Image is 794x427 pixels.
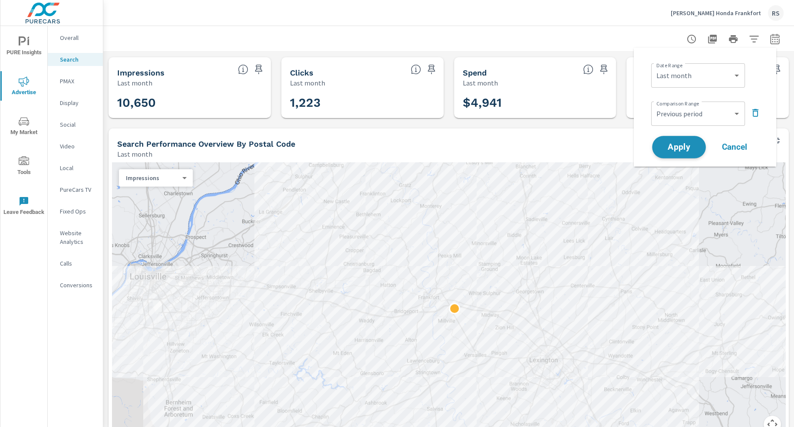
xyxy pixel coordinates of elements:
[117,95,262,110] h3: 10,650
[3,36,45,58] span: PURE Insights
[766,30,784,48] button: Select Date Range
[60,120,96,129] p: Social
[252,62,266,76] span: Save this to your personalized report
[60,281,96,289] p: Conversions
[597,62,611,76] span: Save this to your personalized report
[60,142,96,151] p: Video
[60,33,96,42] p: Overall
[48,140,103,153] div: Video
[463,95,608,110] h3: $4,941
[745,30,763,48] button: Apply Filters
[708,136,761,158] button: Cancel
[0,26,47,226] div: nav menu
[126,174,179,182] p: Impressions
[48,161,103,174] div: Local
[48,227,103,248] div: Website Analytics
[48,257,103,270] div: Calls
[117,68,165,77] h5: Impressions
[770,62,784,76] span: Save this to your personalized report
[661,143,697,151] span: Apply
[48,31,103,44] div: Overall
[463,68,487,77] h5: Spend
[60,185,96,194] p: PureCars TV
[117,149,152,159] p: Last month
[290,68,313,77] h5: Clicks
[3,76,45,98] span: Advertise
[48,96,103,109] div: Display
[411,64,421,75] span: The number of times an ad was clicked by a consumer.
[119,174,186,182] div: Impressions
[60,77,96,85] p: PMAX
[770,134,784,148] button: Minimize Widget
[463,78,498,88] p: Last month
[48,205,103,218] div: Fixed Ops
[117,139,295,148] h5: Search Performance Overview By Postal Code
[583,64,593,75] span: The amount of money spent on advertising during the period.
[3,196,45,217] span: Leave Feedback
[238,64,248,75] span: The number of times an ad was shown on your behalf.
[652,136,706,158] button: Apply
[671,9,761,17] p: [PERSON_NAME] Honda Frankfort
[425,62,438,76] span: Save this to your personalized report
[117,78,152,88] p: Last month
[60,259,96,268] p: Calls
[48,279,103,292] div: Conversions
[48,118,103,131] div: Social
[290,95,435,110] h3: 1,223
[60,164,96,172] p: Local
[60,99,96,107] p: Display
[3,156,45,177] span: Tools
[725,30,742,48] button: Print Report
[704,30,721,48] button: "Export Report to PDF"
[48,53,103,66] div: Search
[48,75,103,88] div: PMAX
[48,183,103,196] div: PureCars TV
[768,5,784,21] div: RS
[717,143,752,151] span: Cancel
[3,116,45,138] span: My Market
[60,229,96,246] p: Website Analytics
[290,78,325,88] p: Last month
[60,207,96,216] p: Fixed Ops
[60,55,96,64] p: Search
